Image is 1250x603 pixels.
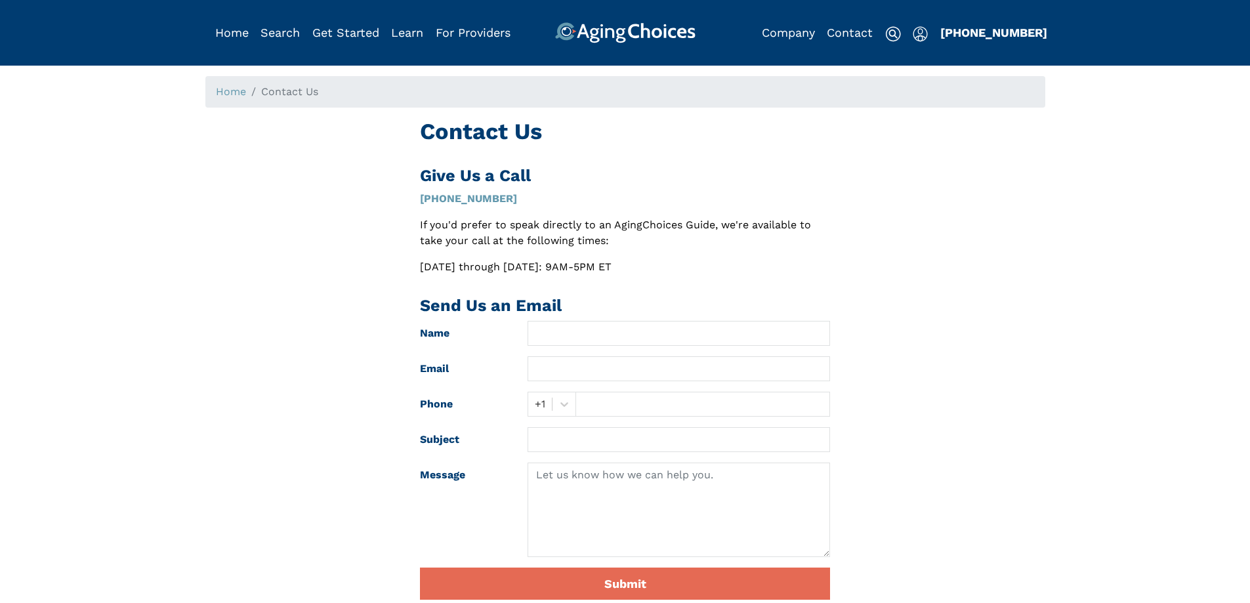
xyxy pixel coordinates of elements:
[436,26,510,39] a: For Providers
[885,26,901,42] img: search-icon.svg
[261,85,318,98] span: Contact Us
[420,259,830,275] p: [DATE] through [DATE]: 9AM-5PM ET
[205,76,1045,108] nav: breadcrumb
[410,392,518,417] label: Phone
[410,427,518,452] label: Subject
[913,26,928,42] img: user-icon.svg
[913,22,928,43] div: Popover trigger
[420,217,830,249] p: If you'd prefer to speak directly to an AgingChoices Guide, we're available to take your call at ...
[215,26,249,39] a: Home
[312,26,379,39] a: Get Started
[420,166,830,186] h2: Give Us a Call
[420,568,830,600] button: Submit
[420,118,830,145] h1: Contact Us
[554,22,695,43] img: AgingChoices
[260,26,300,39] a: Search
[420,192,517,205] a: [PHONE_NUMBER]
[410,321,518,346] label: Name
[410,356,518,381] label: Email
[216,85,246,98] a: Home
[260,22,300,43] div: Popover trigger
[391,26,423,39] a: Learn
[410,463,518,557] label: Message
[420,296,830,316] h2: Send Us an Email
[940,26,1047,39] a: [PHONE_NUMBER]
[827,26,873,39] a: Contact
[762,26,815,39] a: Company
